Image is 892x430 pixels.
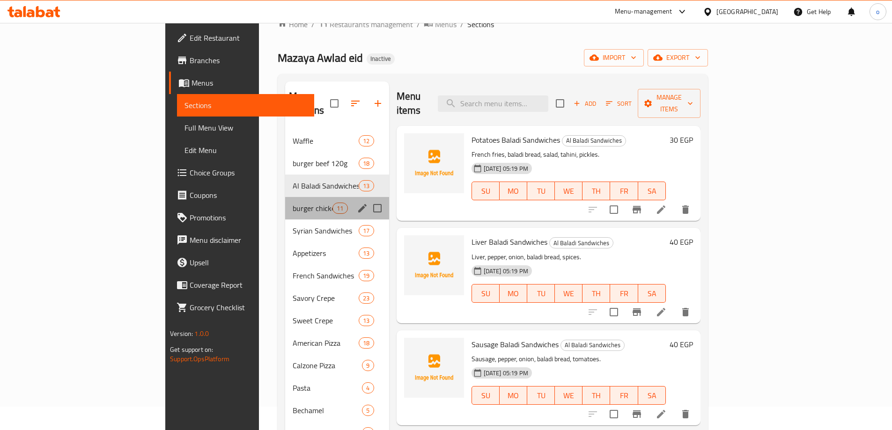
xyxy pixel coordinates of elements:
[190,234,307,246] span: Menu disclaimer
[656,306,667,318] a: Edit menu item
[170,353,229,365] a: Support.OpsPlatform
[285,219,389,242] div: Syrian Sandwiches17
[614,389,634,402] span: FR
[285,354,389,377] div: Calzone Pizza9
[527,386,555,405] button: TU
[480,267,532,276] span: [DATE] 05:19 PM
[604,302,624,322] span: Select to update
[359,159,373,168] span: 18
[531,389,551,402] span: TU
[500,284,527,303] button: MO
[476,287,496,300] span: SU
[527,182,555,200] button: TU
[476,389,496,402] span: SU
[190,212,307,223] span: Promotions
[638,284,666,303] button: SA
[359,248,374,259] div: items
[561,340,624,350] span: Al Baladi Sandwiches
[293,292,359,304] span: Savory Crepe
[330,19,413,30] span: Restaurants management
[293,315,359,326] span: Sweet Crepe
[367,92,389,115] button: Add section
[170,328,193,340] span: Version:
[549,237,613,248] div: Al Baladi Sandwiches
[169,251,314,274] a: Upsell
[359,249,373,258] span: 13
[670,235,693,248] h6: 40 EGP
[293,382,362,394] span: Pasta
[170,343,213,356] span: Get support on:
[610,386,638,405] button: FR
[293,158,359,169] span: burger beef 120g
[285,152,389,175] div: burger beef 120g18
[285,332,389,354] div: American Pizza18
[194,328,209,340] span: 1.0.0
[638,182,666,200] button: SA
[656,204,667,215] a: Edit menu item
[472,133,560,147] span: Potatoes Baladi Sandwiches
[614,287,634,300] span: FR
[417,19,420,30] li: /
[586,389,606,402] span: TH
[648,49,708,66] button: export
[362,384,373,393] span: 4
[169,72,314,94] a: Menus
[359,270,374,281] div: items
[293,225,359,236] span: Syrian Sandwiches
[404,338,464,398] img: Sausage Baladi Sandwiches
[359,316,373,325] span: 13
[190,55,307,66] span: Branches
[362,382,374,394] div: items
[355,201,369,215] button: edit
[480,369,532,378] span: [DATE] 05:19 PM
[184,145,307,156] span: Edit Menu
[472,251,666,263] p: Liver, pepper, onion, baladi bread, spices.
[615,6,672,17] div: Menu-management
[169,161,314,184] a: Choice Groups
[638,386,666,405] button: SA
[362,405,374,416] div: items
[586,184,606,198] span: TH
[600,96,638,111] span: Sort items
[570,96,600,111] button: Add
[293,180,359,191] span: Al Baladi Sandwiches
[500,386,527,405] button: MO
[642,287,662,300] span: SA
[359,337,374,349] div: items
[190,189,307,201] span: Coupons
[559,389,579,402] span: WE
[560,340,625,351] div: Al Baladi Sandwiches
[570,96,600,111] span: Add item
[293,203,332,214] span: burger chicken 130g
[480,164,532,173] span: [DATE] 05:19 PM
[586,287,606,300] span: TH
[404,235,464,295] img: Liver Baladi Sandwiches
[550,238,613,248] span: Al Baladi Sandwiches
[670,338,693,351] h6: 40 EGP
[674,198,697,221] button: delete
[472,149,666,160] p: French fries, baladi bread, salad, tahini, pickles.
[582,386,610,405] button: TH
[582,284,610,303] button: TH
[604,200,624,219] span: Select to update
[404,133,464,193] img: Potatoes Baladi Sandwiches
[169,229,314,251] a: Menu disclaimer
[604,96,634,111] button: Sort
[285,242,389,264] div: Appetizers13
[435,19,457,30] span: Menus
[359,135,374,146] div: items
[503,184,523,198] span: MO
[555,386,582,405] button: WE
[190,32,307,44] span: Edit Restaurant
[472,353,666,365] p: Sausage, pepper, onion, baladi bread, tomatoes.
[359,315,374,326] div: items
[293,360,362,371] span: Calzone Pizza
[293,248,359,259] div: Appetizers
[584,49,644,66] button: import
[192,77,307,88] span: Menus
